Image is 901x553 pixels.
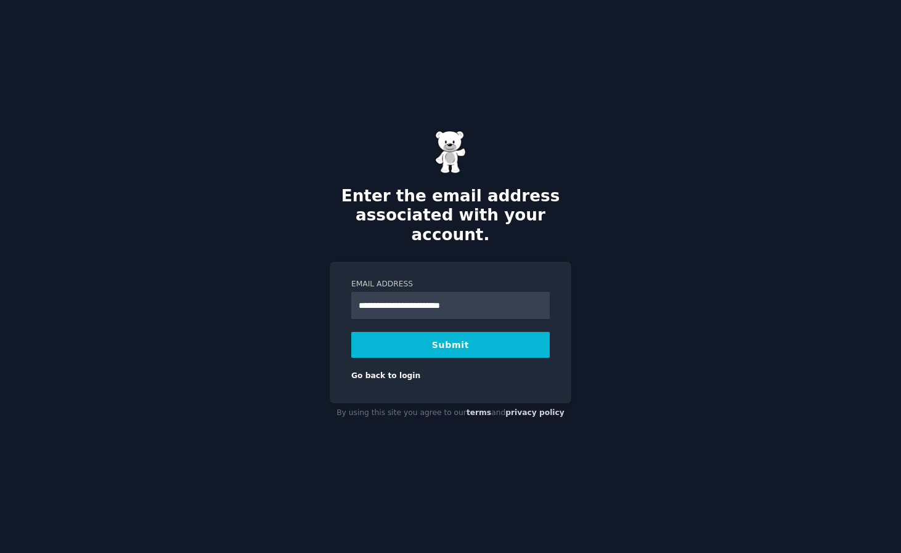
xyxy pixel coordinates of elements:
[351,371,420,380] a: Go back to login
[330,403,571,423] div: By using this site you agree to our and
[351,332,550,358] button: Submit
[351,279,550,290] label: Email Address
[467,408,491,417] a: terms
[330,187,571,245] h2: Enter the email address associated with your account.
[435,131,466,174] img: Gummy Bear
[505,408,565,417] a: privacy policy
